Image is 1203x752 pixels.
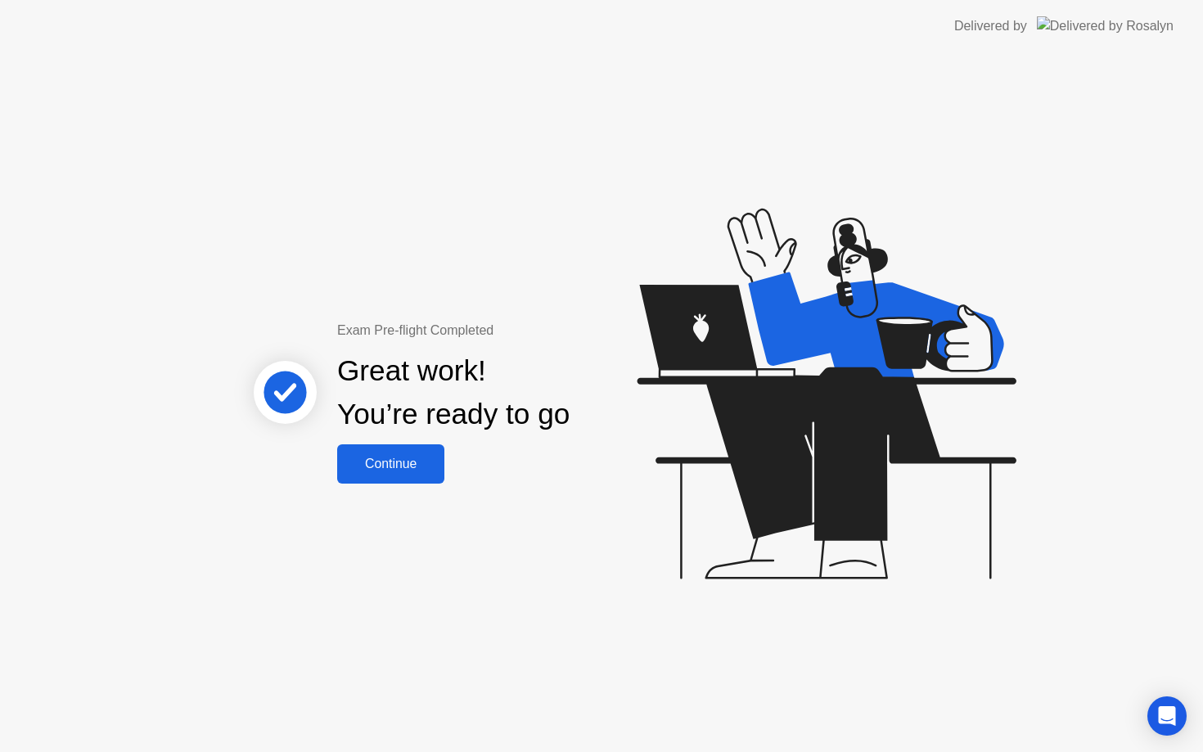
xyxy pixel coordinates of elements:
[337,321,675,340] div: Exam Pre-flight Completed
[342,457,439,471] div: Continue
[337,444,444,484] button: Continue
[954,16,1027,36] div: Delivered by
[1147,696,1187,736] div: Open Intercom Messenger
[337,349,570,436] div: Great work! You’re ready to go
[1037,16,1174,35] img: Delivered by Rosalyn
